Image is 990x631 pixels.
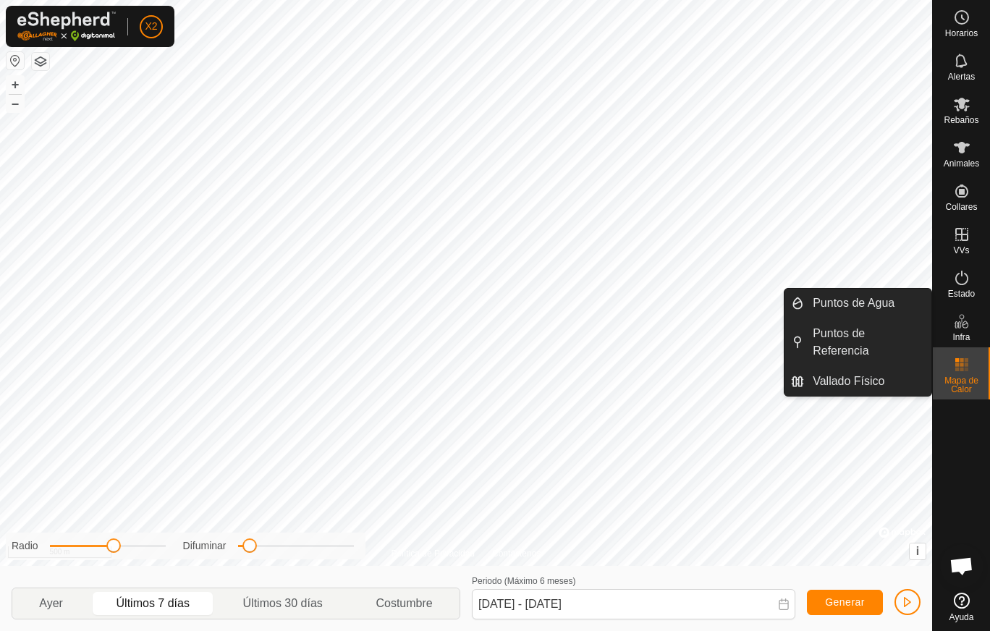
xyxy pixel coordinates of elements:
[376,595,432,612] span: Costumbre
[492,547,541,560] a: Contáctenos
[183,538,227,554] label: Difuminar
[916,545,919,557] span: i
[804,289,931,318] a: Puntos de Agua
[944,159,979,168] span: Animales
[813,325,923,360] span: Puntos de Referencia
[825,596,865,608] span: Generar
[936,376,986,394] span: Mapa de Calor
[17,12,116,41] img: Logo Gallagher
[784,367,931,396] li: Vallado Físico
[813,373,884,390] span: Vallado Físico
[948,72,975,81] span: Alertas
[784,289,931,318] li: Puntos de Agua
[948,289,975,298] span: Estado
[807,590,883,615] button: Generar
[117,595,190,612] span: Últimos 7 días
[952,333,970,342] span: Infra
[933,587,990,627] a: Ayuda
[910,543,926,559] button: i
[945,29,978,38] span: Horarios
[945,203,977,211] span: Collares
[472,576,575,586] label: Periodo (Máximo 6 meses)
[145,19,157,34] span: X2
[392,547,475,560] a: Política de Privacidad
[12,538,38,554] label: Radio
[243,595,323,612] span: Últimos 30 días
[804,367,931,396] a: Vallado Físico
[7,76,24,93] button: +
[7,95,24,112] button: –
[953,246,969,255] span: VVs
[949,613,974,622] span: Ayuda
[32,53,49,70] button: Capas del Mapa
[39,595,63,612] span: Ayer
[944,116,978,124] span: Rebaños
[784,319,931,365] li: Puntos de Referencia
[940,544,983,588] div: Chat abierto
[7,52,24,69] button: Restablecer Mapa
[813,295,894,312] span: Puntos de Agua
[804,319,931,365] a: Puntos de Referencia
